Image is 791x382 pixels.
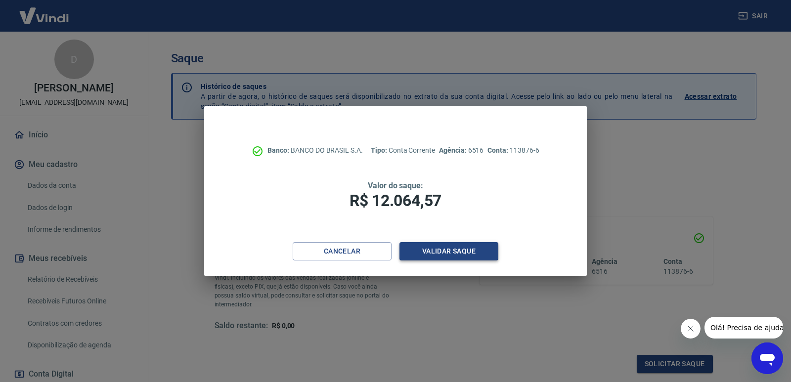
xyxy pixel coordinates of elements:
button: Cancelar [293,242,392,260]
iframe: Botão para abrir a janela de mensagens [751,342,783,374]
p: Conta Corrente [371,145,435,156]
span: Banco: [267,146,291,154]
iframe: Fechar mensagem [681,319,701,339]
p: 6516 [439,145,483,156]
span: Valor do saque: [368,181,423,190]
iframe: Mensagem da empresa [704,317,783,339]
button: Validar saque [399,242,498,260]
span: Olá! Precisa de ajuda? [6,7,83,15]
p: BANCO DO BRASIL S.A. [267,145,363,156]
p: 113876-6 [487,145,539,156]
span: Agência: [439,146,468,154]
span: R$ 12.064,57 [350,191,441,210]
span: Conta: [487,146,510,154]
span: Tipo: [371,146,389,154]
